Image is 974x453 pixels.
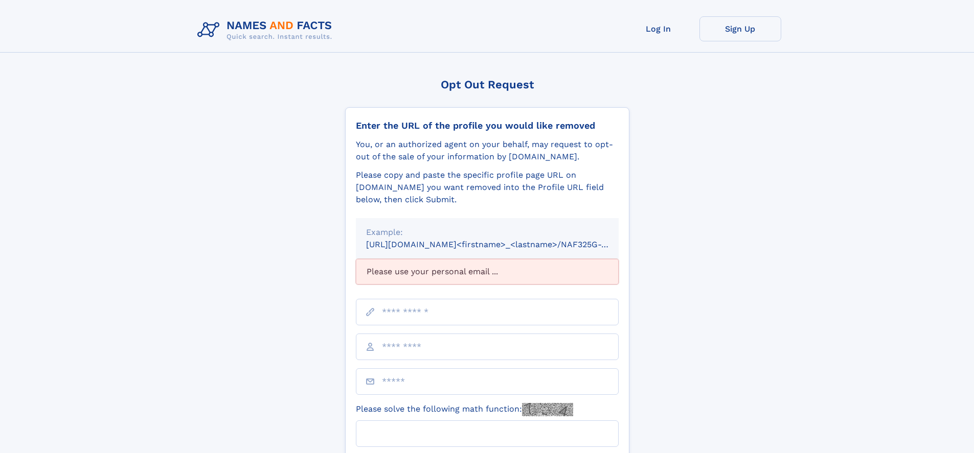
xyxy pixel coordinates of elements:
div: Please use your personal email ... [356,259,619,284]
div: Enter the URL of the profile you would like removed [356,120,619,131]
a: Sign Up [699,16,781,41]
label: Please solve the following math function: [356,403,573,416]
a: Log In [618,16,699,41]
div: You, or an authorized agent on your behalf, may request to opt-out of the sale of your informatio... [356,138,619,163]
div: Opt Out Request [345,78,629,91]
small: [URL][DOMAIN_NAME]<firstname>_<lastname>/NAF325G-xxxxxxxx [366,240,638,249]
div: Example: [366,226,608,239]
img: Logo Names and Facts [193,16,341,44]
div: Please copy and paste the specific profile page URL on [DOMAIN_NAME] you want removed into the Pr... [356,169,619,206]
